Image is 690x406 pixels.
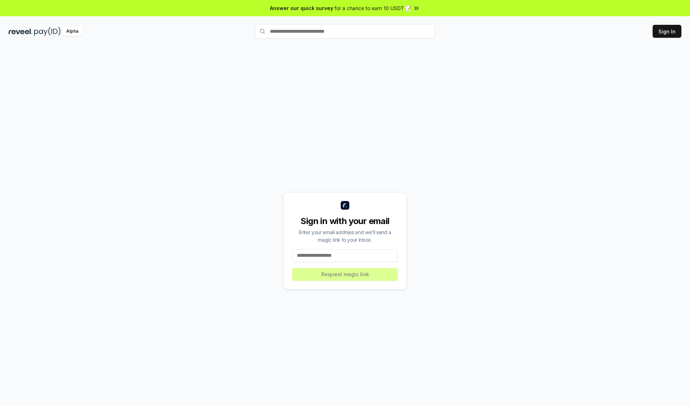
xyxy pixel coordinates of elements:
img: logo_small [341,201,349,210]
span: for a chance to earn 10 USDT 📝 [335,4,411,12]
img: reveel_dark [9,27,33,36]
img: pay_id [34,27,61,36]
button: Sign In [653,25,681,38]
div: Enter your email address and we’ll send a magic link to your inbox. [292,228,398,243]
span: Answer our quick survey [270,4,333,12]
div: Alpha [62,27,82,36]
div: Sign in with your email [292,215,398,227]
